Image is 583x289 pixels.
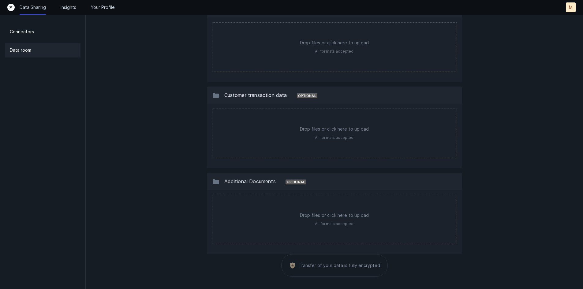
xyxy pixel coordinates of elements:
[212,91,219,99] img: 13c8d1aa17ce7ae226531ffb34303e38.svg
[297,93,317,98] div: Optional
[286,180,306,184] div: Optional
[10,28,34,35] p: Connectors
[299,263,380,268] p: Transfer of your data is fully encrypted
[224,92,287,98] span: Customer transaction data
[5,24,80,39] a: Connectors
[569,4,573,10] p: M
[289,262,296,269] img: 24bafe13eeb8216b230382deb5896397.svg
[212,178,219,185] img: 13c8d1aa17ce7ae226531ffb34303e38.svg
[10,46,31,54] p: Data room
[61,4,76,10] a: Insights
[20,4,46,10] a: Data Sharing
[5,43,80,57] a: Data room
[91,4,115,10] a: Your Profile
[224,178,276,184] span: Additional Documents
[566,2,576,12] button: M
